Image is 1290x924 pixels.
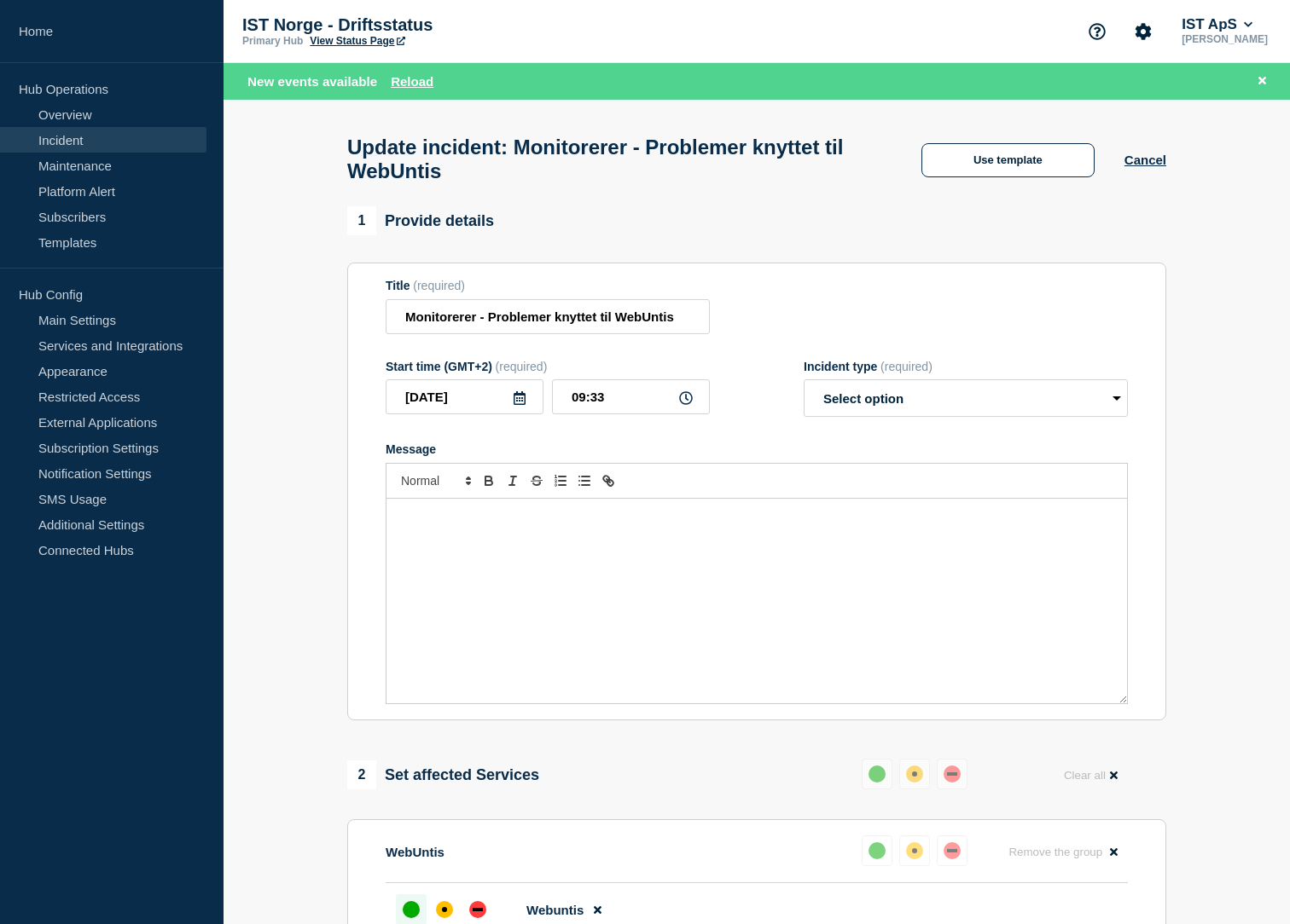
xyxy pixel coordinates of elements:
[596,471,620,491] button: Toggle link
[391,74,433,89] button: Reload
[552,379,710,414] input: HH:MM
[869,842,886,859] div: up
[937,835,967,866] button: down
[944,842,961,859] div: down
[386,845,445,859] p: WebUntis
[1178,33,1271,45] p: [PERSON_NAME]
[436,901,453,918] div: affected
[906,765,923,783] div: affected
[1178,16,1256,33] button: IST ApS
[899,835,930,866] button: affected
[998,835,1128,869] button: Remove the group
[386,442,1128,456] div: Message
[347,760,539,789] div: Set affected Services
[347,760,376,789] span: 2
[393,471,477,491] span: Font size
[906,842,923,859] div: affected
[1079,14,1115,49] button: Support
[386,360,710,373] div: Start time (GMT+2)
[526,903,584,917] span: Webuntis
[862,759,892,789] button: up
[862,835,892,866] button: up
[347,136,892,183] h1: Update incident: Monitorerer - Problemer knyttet til WebUntis
[386,499,1127,703] div: Message
[1008,846,1102,858] span: Remove the group
[347,206,376,235] span: 1
[469,901,486,918] div: down
[937,759,967,789] button: down
[525,471,549,491] button: Toggle strikethrough text
[921,143,1095,177] button: Use template
[880,360,933,373] span: (required)
[386,299,710,334] input: Title
[310,35,404,47] a: View Status Page
[549,471,572,491] button: Toggle ordered list
[242,15,584,35] p: IST Norge - Driftsstatus
[242,35,303,47] p: Primary Hub
[386,279,710,292] div: Title
[347,206,494,235] div: Provide details
[477,471,501,491] button: Toggle bold text
[403,901,420,918] div: up
[1054,759,1128,792] button: Clear all
[386,379,543,414] input: YYYY-MM-DD
[572,471,596,491] button: Toggle bulleted list
[1124,153,1166,167] button: Cancel
[869,765,886,783] div: up
[899,759,930,789] button: affected
[496,360,548,373] span: (required)
[804,360,1128,373] div: Incident type
[247,74,377,89] span: New events available
[944,765,961,783] div: down
[413,279,465,292] span: (required)
[804,379,1128,417] select: Incident type
[501,471,525,491] button: Toggle italic text
[1125,14,1161,49] button: Account settings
